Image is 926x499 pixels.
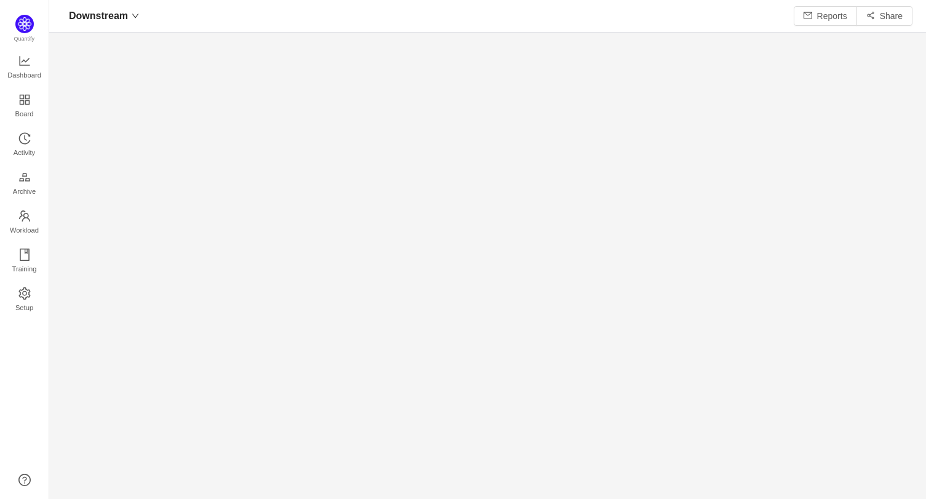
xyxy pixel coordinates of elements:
[18,55,31,80] a: Dashboard
[18,171,31,183] i: icon: gold
[69,6,128,26] span: Downstream
[18,288,31,313] a: Setup
[132,12,139,20] i: icon: down
[15,295,33,320] span: Setup
[15,102,34,126] span: Board
[15,15,34,33] img: Quantify
[18,94,31,119] a: Board
[10,218,39,242] span: Workload
[14,140,35,165] span: Activity
[856,6,912,26] button: icon: share-altShare
[18,132,31,145] i: icon: history
[18,210,31,235] a: Workload
[12,257,36,281] span: Training
[13,179,36,204] span: Archive
[18,172,31,196] a: Archive
[14,36,35,42] span: Quantify
[7,63,41,87] span: Dashboard
[18,474,31,486] a: icon: question-circle
[18,210,31,222] i: icon: team
[18,249,31,261] i: icon: book
[18,287,31,300] i: icon: setting
[794,6,857,26] button: icon: mailReports
[18,133,31,158] a: Activity
[18,55,31,67] i: icon: line-chart
[18,94,31,106] i: icon: appstore
[18,249,31,274] a: Training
